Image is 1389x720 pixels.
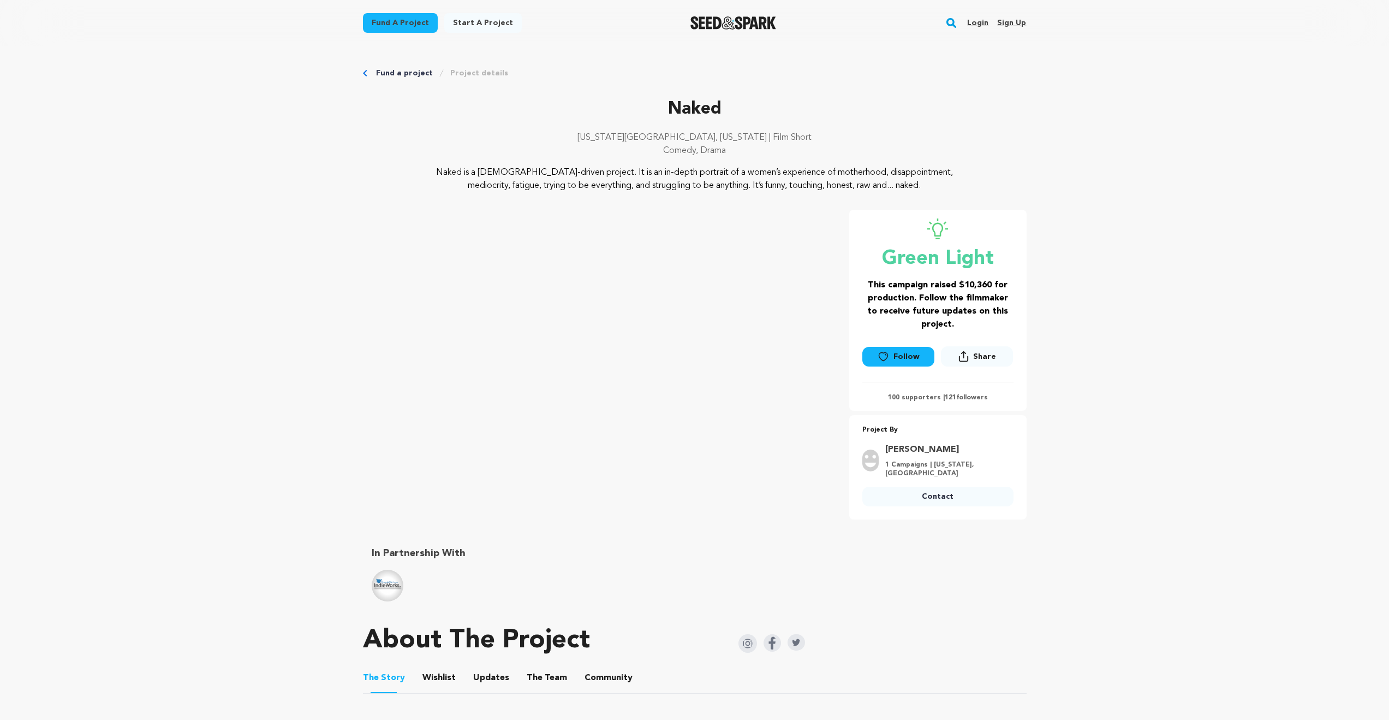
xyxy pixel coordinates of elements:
p: Project By [862,424,1014,436]
span: 121 [945,394,956,401]
span: Team [527,671,567,684]
img: IndieWorks [372,570,403,601]
span: Share [973,351,996,362]
p: [US_STATE][GEOGRAPHIC_DATA], [US_STATE] | Film Short [363,131,1027,144]
h1: About The Project [363,628,590,654]
img: Seed&Spark Facebook Icon [764,634,781,652]
img: Seed&Spark Logo Dark Mode [690,16,776,29]
span: The [363,671,379,684]
p: 100 supporters | followers [862,393,1014,402]
img: Seed&Spark Twitter Icon [788,634,805,651]
p: Comedy, Drama [363,144,1027,157]
span: The [527,671,543,684]
div: Breadcrumb [363,68,1027,79]
a: Fund a project [363,13,438,33]
h3: This campaign raised $10,360 for production. Follow the filmmaker to receive future updates on th... [862,279,1014,331]
a: Project details [450,68,508,79]
p: Green Light [862,248,1014,270]
span: Community [585,671,633,684]
a: Follow [862,347,934,367]
a: Contact [862,487,1014,506]
p: 1 Campaigns | [US_STATE], [GEOGRAPHIC_DATA] [885,461,1007,478]
a: Seed&Spark Homepage [690,16,776,29]
span: Updates [473,671,509,684]
a: Fund a project [376,68,433,79]
a: Goto Rebecca De Ornelas profile [885,443,1007,456]
a: Start a project [444,13,522,33]
h2: In Partnership With [372,546,686,561]
span: Share [941,346,1013,371]
p: Naked [363,96,1027,122]
span: Story [363,671,405,684]
img: Seed&Spark Instagram Icon [738,634,757,653]
p: Naked is a [DEMOGRAPHIC_DATA]-driven project. It is an in-depth portrait of a women’s experience ... [429,166,960,192]
img: user.png [862,450,879,471]
button: Share [941,346,1013,367]
a: Sign up [997,14,1026,32]
span: Wishlist [422,671,456,684]
a: Login [967,14,988,32]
